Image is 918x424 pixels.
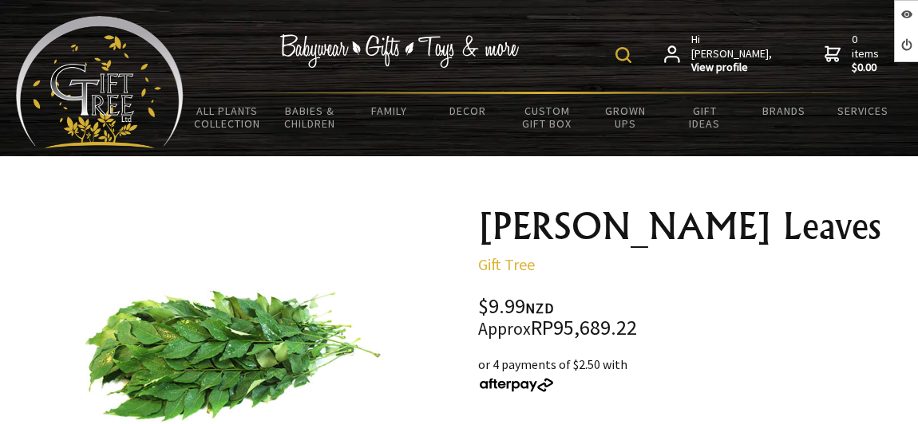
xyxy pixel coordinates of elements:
[615,47,631,63] img: product search
[587,94,666,140] a: Grown Ups
[478,296,905,339] div: $9.99 RP95,689.22
[852,61,882,75] strong: $0.00
[852,32,882,75] span: 0 items
[664,33,774,75] a: Hi [PERSON_NAME],View profile
[823,94,902,128] a: Services
[691,33,774,75] span: Hi [PERSON_NAME],
[280,34,520,68] img: Babywear - Gifts - Toys & more
[525,299,554,317] span: NZD
[16,16,184,148] img: Babyware - Gifts - Toys and more...
[478,207,905,245] h1: [PERSON_NAME] Leaves
[508,94,587,140] a: Custom Gift Box
[350,94,429,128] a: Family
[478,254,535,274] a: Gift Tree
[184,94,271,140] a: All Plants Collection
[825,33,882,75] a: 0 items$0.00
[478,355,905,393] div: or 4 payments of $2.50 with
[691,61,774,75] strong: View profile
[665,94,744,140] a: Gift Ideas
[429,94,508,128] a: Decor
[744,94,823,128] a: Brands
[271,94,350,140] a: Babies & Children
[478,318,531,340] small: Approx
[478,378,555,392] img: Afterpay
